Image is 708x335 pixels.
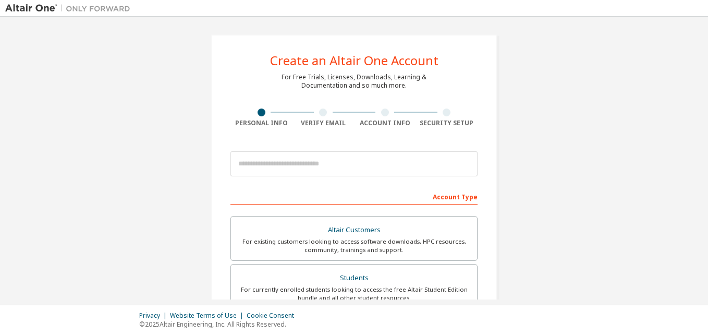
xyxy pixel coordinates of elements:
div: Verify Email [292,119,355,127]
div: Account Type [230,188,478,205]
div: Cookie Consent [247,312,300,320]
div: Account Info [354,119,416,127]
div: For Free Trials, Licenses, Downloads, Learning & Documentation and so much more. [282,73,426,90]
div: Create an Altair One Account [270,54,438,67]
div: Students [237,271,471,285]
p: © 2025 Altair Engineering, Inc. All Rights Reserved. [139,320,300,329]
div: Privacy [139,312,170,320]
div: Security Setup [416,119,478,127]
div: Personal Info [230,119,292,127]
div: Website Terms of Use [170,312,247,320]
div: For currently enrolled students looking to access the free Altair Student Edition bundle and all ... [237,285,471,302]
div: Altair Customers [237,223,471,237]
img: Altair One [5,3,136,14]
div: For existing customers looking to access software downloads, HPC resources, community, trainings ... [237,237,471,254]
